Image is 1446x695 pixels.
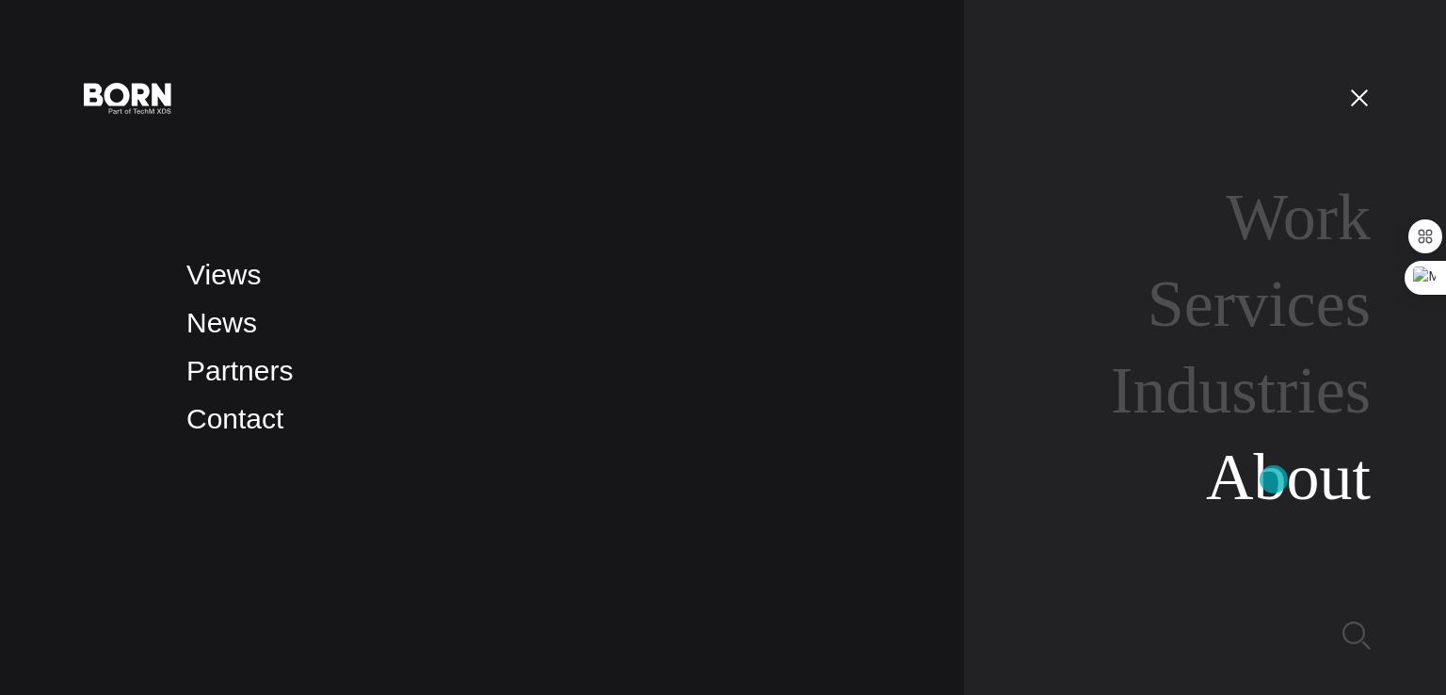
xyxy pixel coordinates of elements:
a: Partners [186,355,293,386]
button: Open [1337,77,1382,117]
a: News [186,307,257,338]
a: Industries [1111,354,1371,427]
a: Views [186,259,261,290]
img: Search [1342,622,1371,650]
a: Services [1148,267,1371,340]
a: About [1206,441,1371,513]
a: Work [1226,181,1371,253]
a: Contact [186,403,283,434]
